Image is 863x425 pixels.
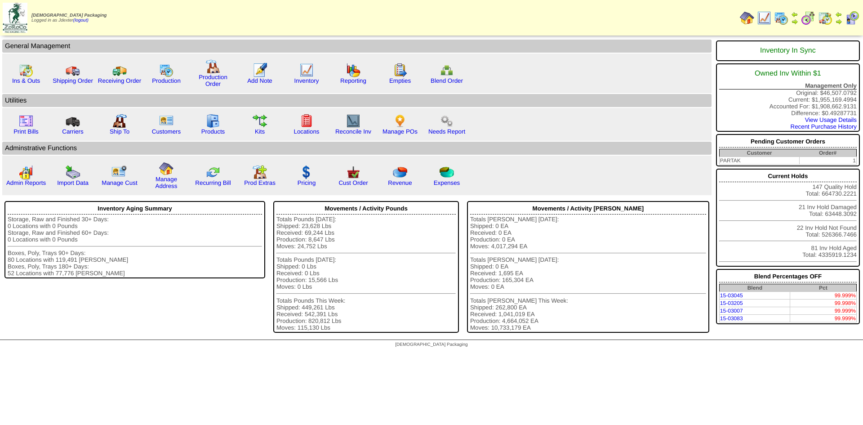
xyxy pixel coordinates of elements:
[389,77,411,84] a: Empties
[102,179,137,186] a: Manage Cust
[338,179,368,186] a: Cust Order
[112,114,127,128] img: factory2.gif
[247,77,272,84] a: Add Note
[716,63,860,132] div: Original: $46,507.0792 Current: $1,955,169.4994 Accounted For: $1,908,662.9131 Difference: $0.492...
[2,40,712,53] td: General Management
[395,342,467,347] span: [DEMOGRAPHIC_DATA] Packaging
[206,59,220,74] img: factory.gif
[440,165,454,179] img: pie_chart2.png
[719,284,790,292] th: Blend
[199,74,227,87] a: Production Order
[66,114,80,128] img: truck3.gif
[428,128,465,135] a: Needs Report
[393,165,407,179] img: pie_chart.png
[719,42,857,59] div: Inventory In Sync
[159,161,173,176] img: home.gif
[66,63,80,77] img: truck.gif
[12,77,40,84] a: Ins & Outs
[19,114,33,128] img: invoice2.gif
[719,136,857,148] div: Pending Customer Orders
[720,292,743,299] a: 15-03045
[3,3,27,33] img: zoroco-logo-small.webp
[388,179,412,186] a: Revenue
[294,77,319,84] a: Inventory
[791,18,798,25] img: arrowright.gif
[801,11,815,25] img: calendarblend.gif
[31,13,107,23] span: Logged in as Jdexter
[440,63,454,77] img: network.png
[19,165,33,179] img: graph2.png
[790,315,857,322] td: 99.999%
[299,165,314,179] img: dollar.gif
[152,77,181,84] a: Production
[110,128,129,135] a: Ship To
[253,165,267,179] img: prodextras.gif
[112,63,127,77] img: truck2.gif
[719,157,799,165] td: PARTAK
[152,128,181,135] a: Customers
[799,149,856,157] th: Order#
[845,11,859,25] img: calendarcustomer.gif
[719,65,857,82] div: Owned Inv Within $1
[159,63,173,77] img: calendarprod.gif
[440,114,454,128] img: workflow.png
[431,77,463,84] a: Blend Order
[393,114,407,128] img: po.png
[791,11,798,18] img: arrowleft.gif
[757,11,771,25] img: line_graph.gif
[6,179,46,186] a: Admin Reports
[276,216,456,331] div: Totals Pounds [DATE]: Shipped: 23,628 Lbs Received: 69,244 Lbs Production: 8,647 Lbs Moves: 24,75...
[720,308,743,314] a: 15-03007
[201,128,225,135] a: Products
[340,77,366,84] a: Reporting
[53,77,93,84] a: Shipping Order
[720,300,743,306] a: 15-03205
[719,170,857,182] div: Current Holds
[62,128,83,135] a: Carriers
[13,128,39,135] a: Print Bills
[244,179,276,186] a: Prod Extras
[719,82,857,89] div: Management Only
[8,203,262,215] div: Inventory Aging Summary
[206,114,220,128] img: cabinet.gif
[335,128,371,135] a: Reconcile Inv
[790,300,857,307] td: 99.998%
[111,165,128,179] img: managecust.png
[470,203,706,215] div: Movements / Activity [PERSON_NAME]
[2,142,712,155] td: Adminstrative Functions
[719,149,799,157] th: Customer
[253,114,267,128] img: workflow.gif
[774,11,788,25] img: calendarprod.gif
[719,271,857,282] div: Blend Percentages OFF
[835,11,842,18] img: arrowleft.gif
[299,114,314,128] img: locations.gif
[346,63,360,77] img: graph.gif
[255,128,265,135] a: Kits
[294,128,319,135] a: Locations
[253,63,267,77] img: orders.gif
[720,315,743,322] a: 15-03083
[791,123,857,130] a: Recent Purchase History
[805,116,857,123] a: View Usage Details
[8,216,262,277] div: Storage, Raw and Finished 30+ Days: 0 Locations with 0 Pounds Storage, Raw and Finished 60+ Days:...
[716,169,860,267] div: 147 Quality Hold Total: 664730.2221 21 Inv Hold Damaged Total: 63448.3092 22 Inv Hold Not Found T...
[299,63,314,77] img: line_graph.gif
[2,94,712,107] td: Utilities
[434,179,460,186] a: Expenses
[276,203,456,215] div: Movements / Activity Pounds
[470,216,706,331] div: Totals [PERSON_NAME] [DATE]: Shipped: 0 EA Received: 0 EA Production: 0 EA Moves: 4,017,294 EA To...
[195,179,231,186] a: Recurring Bill
[31,13,107,18] span: [DEMOGRAPHIC_DATA] Packaging
[57,179,89,186] a: Import Data
[346,165,360,179] img: cust_order.png
[19,63,33,77] img: calendarinout.gif
[790,307,857,315] td: 99.999%
[298,179,316,186] a: Pricing
[383,128,418,135] a: Manage POs
[156,176,178,189] a: Manage Address
[346,114,360,128] img: line_graph2.gif
[790,292,857,300] td: 99.999%
[835,18,842,25] img: arrowright.gif
[73,18,89,23] a: (logout)
[740,11,754,25] img: home.gif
